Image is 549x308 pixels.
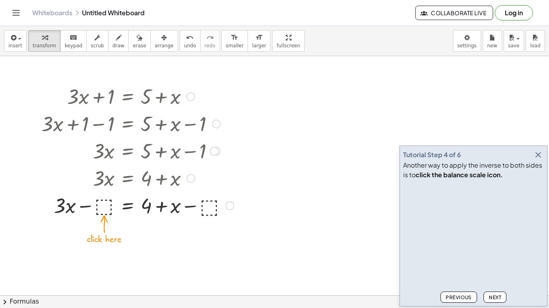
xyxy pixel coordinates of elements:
span: undo [184,43,196,49]
button: Collaborate Live [415,6,493,20]
button: erase [128,30,150,52]
div: Tutorial Step 4 of 6 [403,150,461,160]
button: transform [28,30,61,52]
span: draw [113,43,125,49]
button: redoredo [200,30,220,52]
span: save [508,43,519,49]
button: insert [4,30,27,52]
button: fullscreen [272,30,304,52]
i: undo [186,33,194,43]
button: undoundo [180,30,201,52]
span: settings [457,43,477,49]
span: transform [33,43,56,49]
a: Whiteboards [32,9,72,17]
span: Collaborate Live [422,9,486,16]
button: settings [453,30,481,52]
span: scrub [91,43,104,49]
span: Next [489,294,501,300]
button: Log in [495,5,533,20]
button: keyboardkeypad [60,30,87,52]
span: load [530,43,541,49]
i: format_size [255,33,263,43]
button: arrange [150,30,178,52]
button: draw [108,30,129,52]
div: Another way to apply the inverse to both sides is to [403,160,544,180]
span: arrange [155,43,174,49]
i: keyboard [70,33,77,43]
button: format_sizesmaller [221,30,248,52]
span: redo [205,43,215,49]
button: format_sizelarger [248,30,270,52]
span: new [487,43,497,49]
button: Toggle navigation [10,6,23,19]
button: Next [483,292,506,303]
button: load [526,30,545,52]
span: keypad [65,43,82,49]
button: Previous [440,292,477,303]
span: smaller [226,43,244,49]
span: Previous [446,294,472,300]
b: click the balance scale icon. [416,170,503,179]
button: save [504,30,524,52]
button: new [483,30,502,52]
span: larger [252,43,266,49]
button: scrub [86,30,109,52]
i: redo [206,33,214,43]
span: fullscreen [277,43,300,49]
i: format_size [231,33,238,43]
span: erase [133,43,146,49]
span: insert [8,43,22,49]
